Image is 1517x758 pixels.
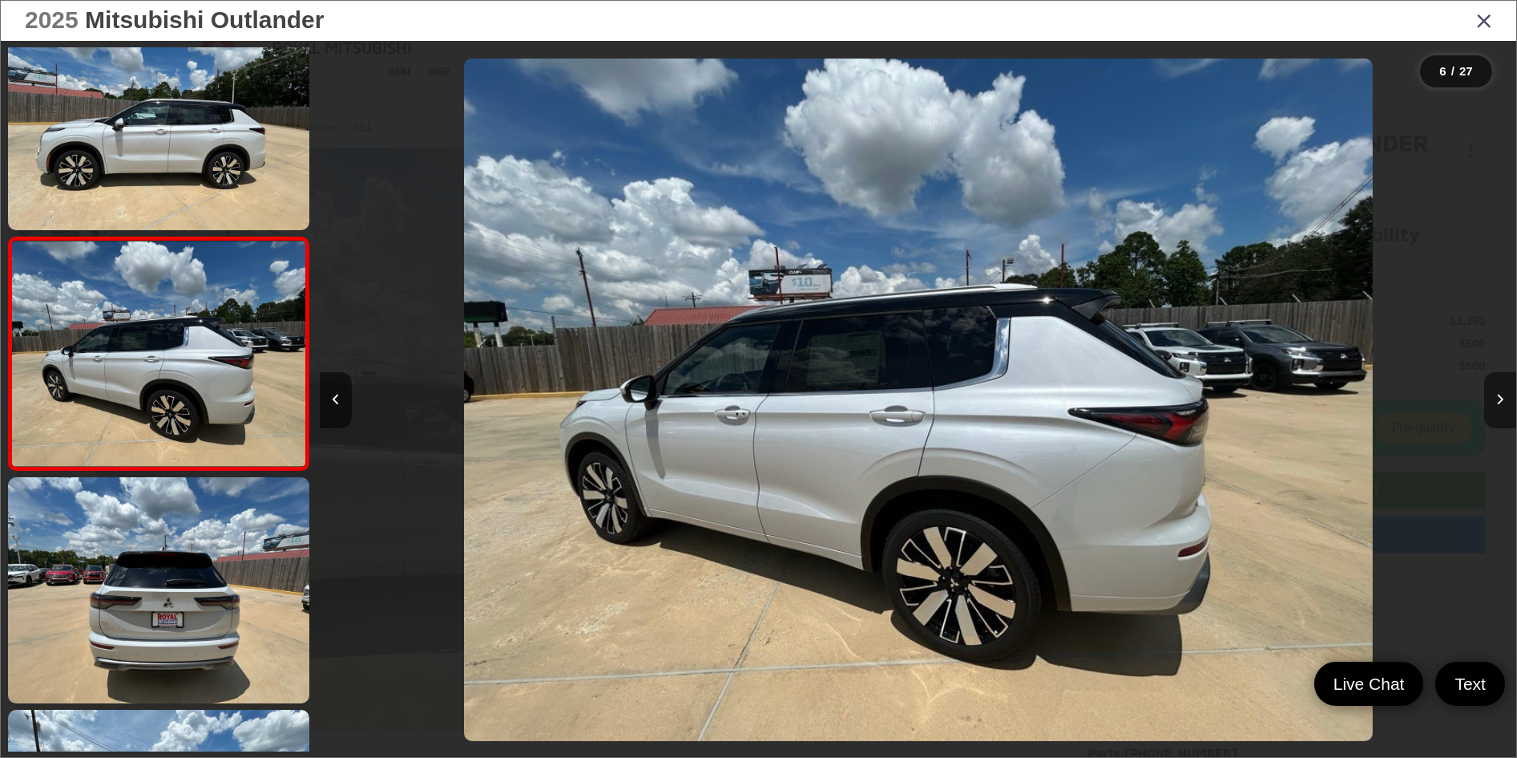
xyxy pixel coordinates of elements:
[5,475,313,706] img: 2025 Mitsubishi Outlander SEL
[1325,673,1413,695] span: Live Chat
[1476,10,1492,30] i: Close gallery
[9,241,309,466] img: 2025 Mitsubishi Outlander SEL
[1435,662,1505,706] a: Text
[1484,372,1516,428] button: Next image
[5,2,313,233] img: 2025 Mitsubishi Outlander SEL
[1439,64,1446,78] span: 6
[25,6,79,33] span: 2025
[1459,64,1473,78] span: 27
[320,59,1516,741] div: 2025 Mitsubishi Outlander SEL 5
[1314,662,1424,706] a: Live Chat
[320,372,352,428] button: Previous image
[1450,66,1456,77] span: /
[1446,673,1494,695] span: Text
[85,6,324,33] span: Mitsubishi Outlander
[464,59,1373,741] img: 2025 Mitsubishi Outlander SEL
